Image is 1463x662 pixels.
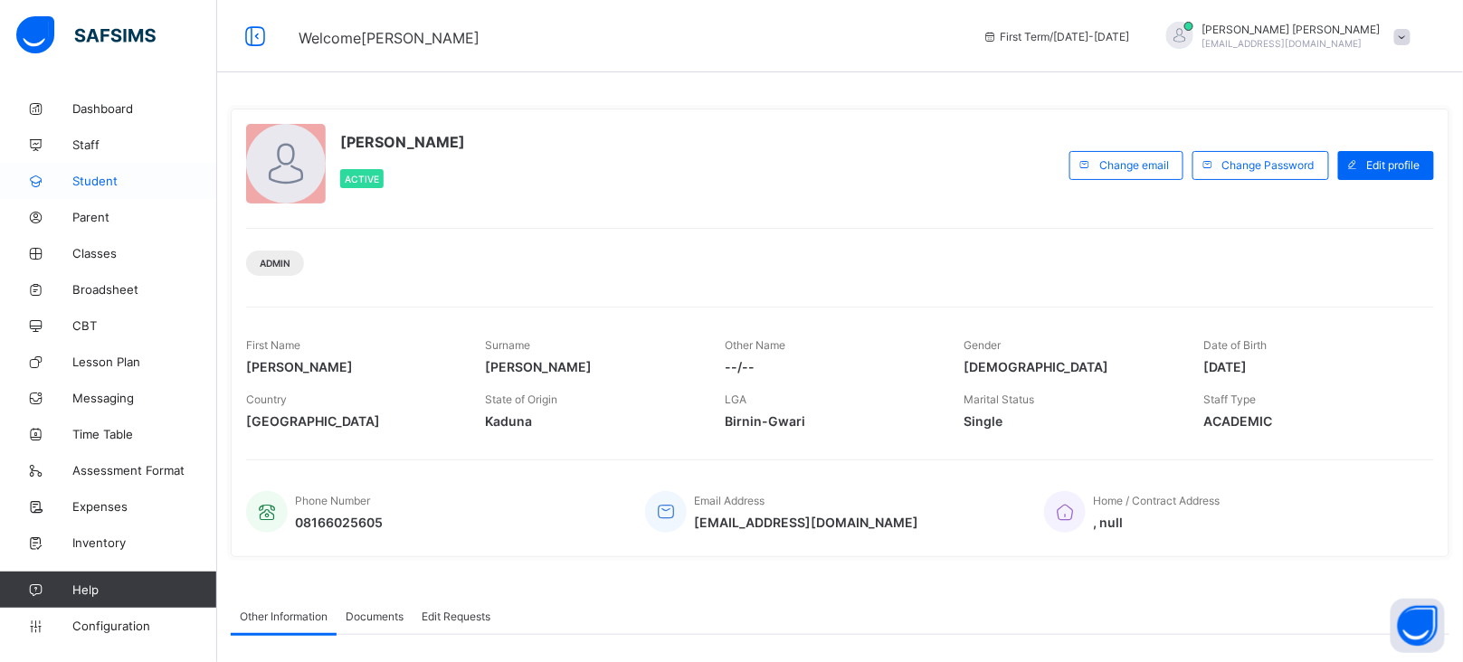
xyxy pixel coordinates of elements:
[725,359,937,374] span: --/--
[1093,515,1220,530] span: , null
[486,359,698,374] span: [PERSON_NAME]
[72,318,217,333] span: CBT
[1203,413,1416,429] span: ACADEMIC
[299,29,480,47] span: Welcome [PERSON_NAME]
[1203,338,1267,352] span: Date of Birth
[240,610,328,623] span: Other Information
[16,16,156,54] img: safsims
[1391,599,1445,653] button: Open asap
[260,258,290,269] span: Admin
[72,463,217,478] span: Assessment Format
[725,338,785,352] span: Other Name
[295,515,383,530] span: 08166025605
[72,391,217,405] span: Messaging
[295,494,370,507] span: Phone Number
[72,619,216,633] span: Configuration
[725,413,937,429] span: Birnin-Gwari
[72,246,217,260] span: Classes
[72,101,217,116] span: Dashboard
[72,174,217,188] span: Student
[1367,158,1420,172] span: Edit profile
[983,30,1130,43] span: session/term information
[246,338,300,352] span: First Name
[72,355,217,369] span: Lesson Plan
[1093,494,1220,507] span: Home / Contract Address
[72,499,217,514] span: Expenses
[72,535,217,550] span: Inventory
[964,413,1177,429] span: Single
[72,427,217,441] span: Time Table
[725,392,746,406] span: LGA
[72,210,217,224] span: Parent
[246,392,287,406] span: Country
[486,413,698,429] span: Kaduna
[1222,158,1315,172] span: Change Password
[964,338,1002,352] span: Gender
[246,359,459,374] span: [PERSON_NAME]
[1202,23,1381,36] span: [PERSON_NAME] [PERSON_NAME]
[1203,359,1416,374] span: [DATE]
[346,610,404,623] span: Documents
[964,392,1035,406] span: Marital Status
[246,413,459,429] span: [GEOGRAPHIC_DATA]
[422,610,490,623] span: Edit Requests
[694,515,918,530] span: [EMAIL_ADDRESS][DOMAIN_NAME]
[1099,158,1169,172] span: Change email
[340,133,465,151] span: [PERSON_NAME]
[1203,392,1256,406] span: Staff Type
[1202,38,1363,49] span: [EMAIL_ADDRESS][DOMAIN_NAME]
[72,582,216,597] span: Help
[345,174,379,184] span: Active
[72,137,217,152] span: Staff
[1148,22,1420,52] div: JEREMIAHBENJAMIN
[694,494,765,507] span: Email Address
[486,392,558,406] span: State of Origin
[486,338,531,352] span: Surname
[72,282,217,297] span: Broadsheet
[964,359,1177,374] span: [DEMOGRAPHIC_DATA]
